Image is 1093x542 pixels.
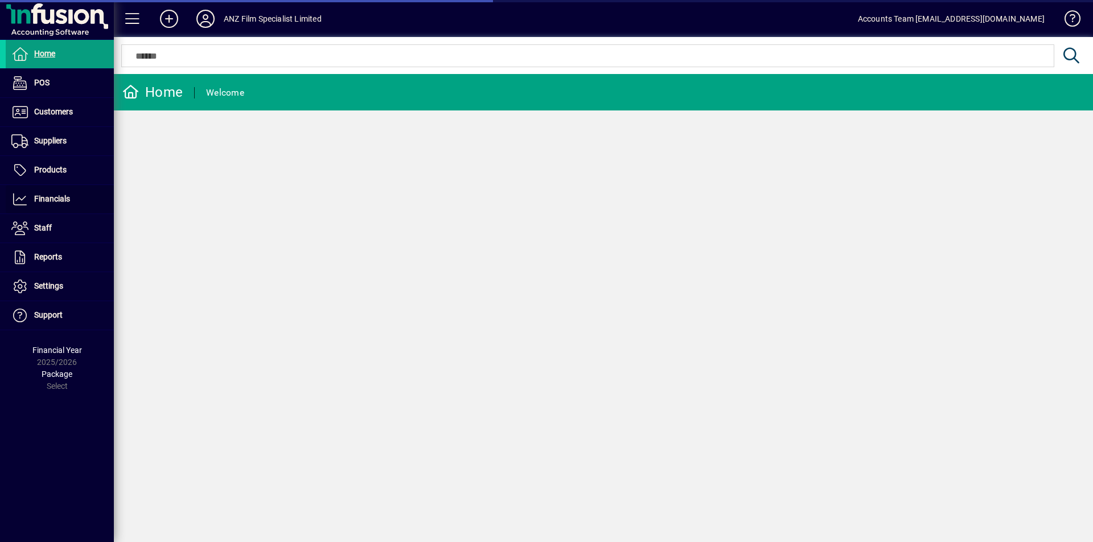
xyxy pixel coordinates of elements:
[6,243,114,272] a: Reports
[34,165,67,174] span: Products
[34,136,67,145] span: Suppliers
[858,10,1045,28] div: Accounts Team [EMAIL_ADDRESS][DOMAIN_NAME]
[6,127,114,155] a: Suppliers
[224,10,322,28] div: ANZ Film Specialist Limited
[34,252,62,261] span: Reports
[6,214,114,243] a: Staff
[6,272,114,301] a: Settings
[34,310,63,319] span: Support
[34,223,52,232] span: Staff
[6,156,114,184] a: Products
[34,49,55,58] span: Home
[1056,2,1079,39] a: Knowledge Base
[6,98,114,126] a: Customers
[6,301,114,330] a: Support
[6,185,114,213] a: Financials
[151,9,187,29] button: Add
[187,9,224,29] button: Profile
[34,107,73,116] span: Customers
[32,346,82,355] span: Financial Year
[42,369,72,379] span: Package
[34,281,63,290] span: Settings
[34,78,50,87] span: POS
[34,194,70,203] span: Financials
[122,83,183,101] div: Home
[6,69,114,97] a: POS
[206,84,244,102] div: Welcome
